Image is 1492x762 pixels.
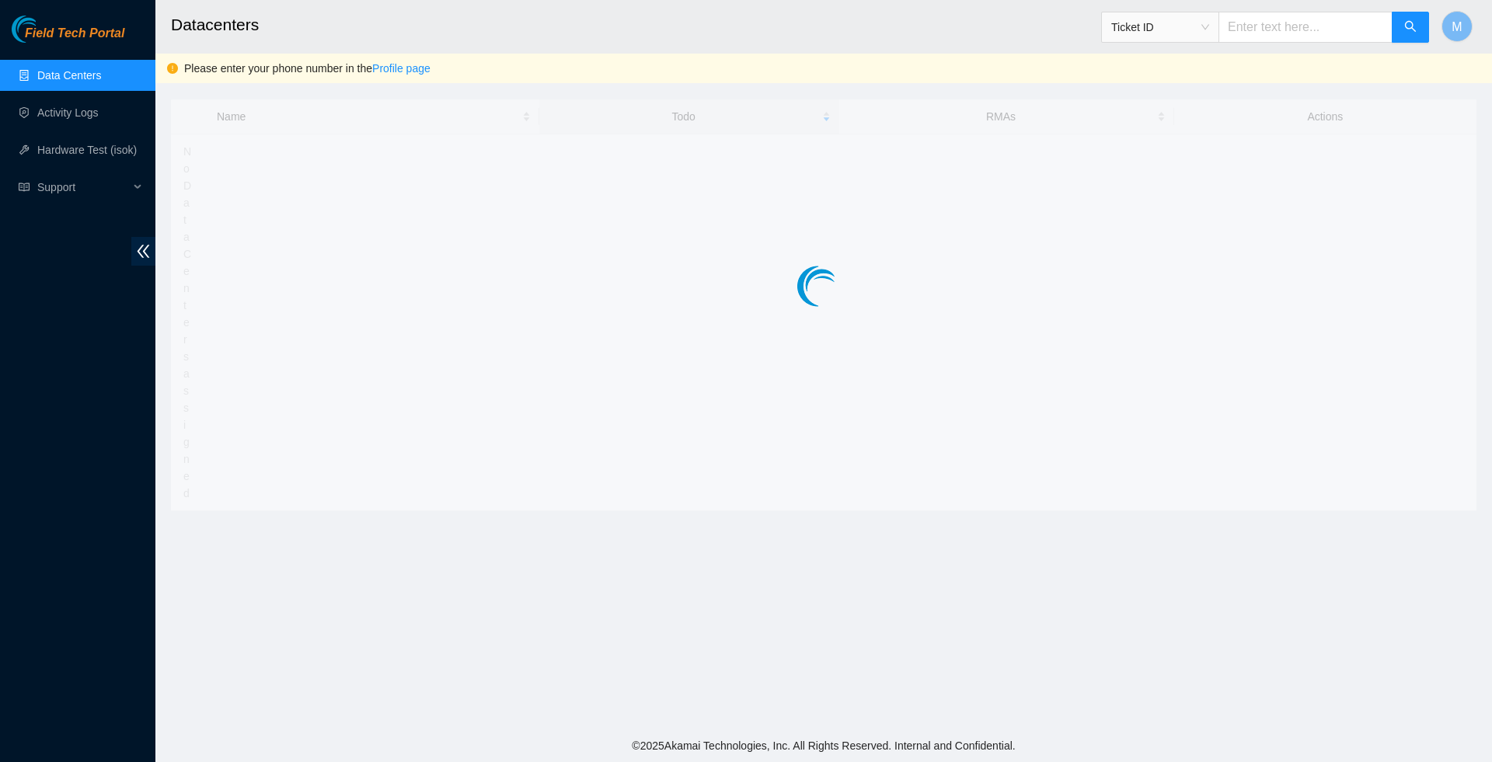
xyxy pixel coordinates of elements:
[167,63,178,74] span: exclamation-circle
[1392,12,1429,43] button: search
[12,28,124,48] a: Akamai TechnologiesField Tech Portal
[25,26,124,41] span: Field Tech Portal
[37,144,137,156] a: Hardware Test (isok)
[1111,16,1209,39] span: Ticket ID
[372,62,431,75] a: Profile page
[12,16,78,43] img: Akamai Technologies
[1441,11,1473,42] button: M
[1452,17,1462,37] span: M
[1404,20,1417,35] span: search
[1218,12,1393,43] input: Enter text here...
[19,182,30,193] span: read
[184,60,1480,77] div: Please enter your phone number in the
[131,237,155,266] span: double-left
[37,172,129,203] span: Support
[155,729,1492,762] footer: © 2025 Akamai Technologies, Inc. All Rights Reserved. Internal and Confidential.
[37,69,101,82] a: Data Centers
[37,106,99,119] a: Activity Logs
